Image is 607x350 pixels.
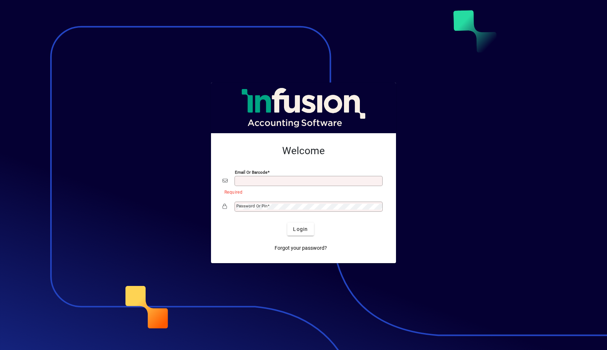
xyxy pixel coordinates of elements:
span: Forgot your password? [275,244,327,252]
mat-label: Email or Barcode [235,170,267,175]
a: Forgot your password? [272,241,330,254]
button: Login [287,223,314,236]
span: Login [293,225,308,233]
h2: Welcome [223,145,384,157]
mat-label: Password or Pin [236,203,267,208]
mat-error: Required [224,188,379,195]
